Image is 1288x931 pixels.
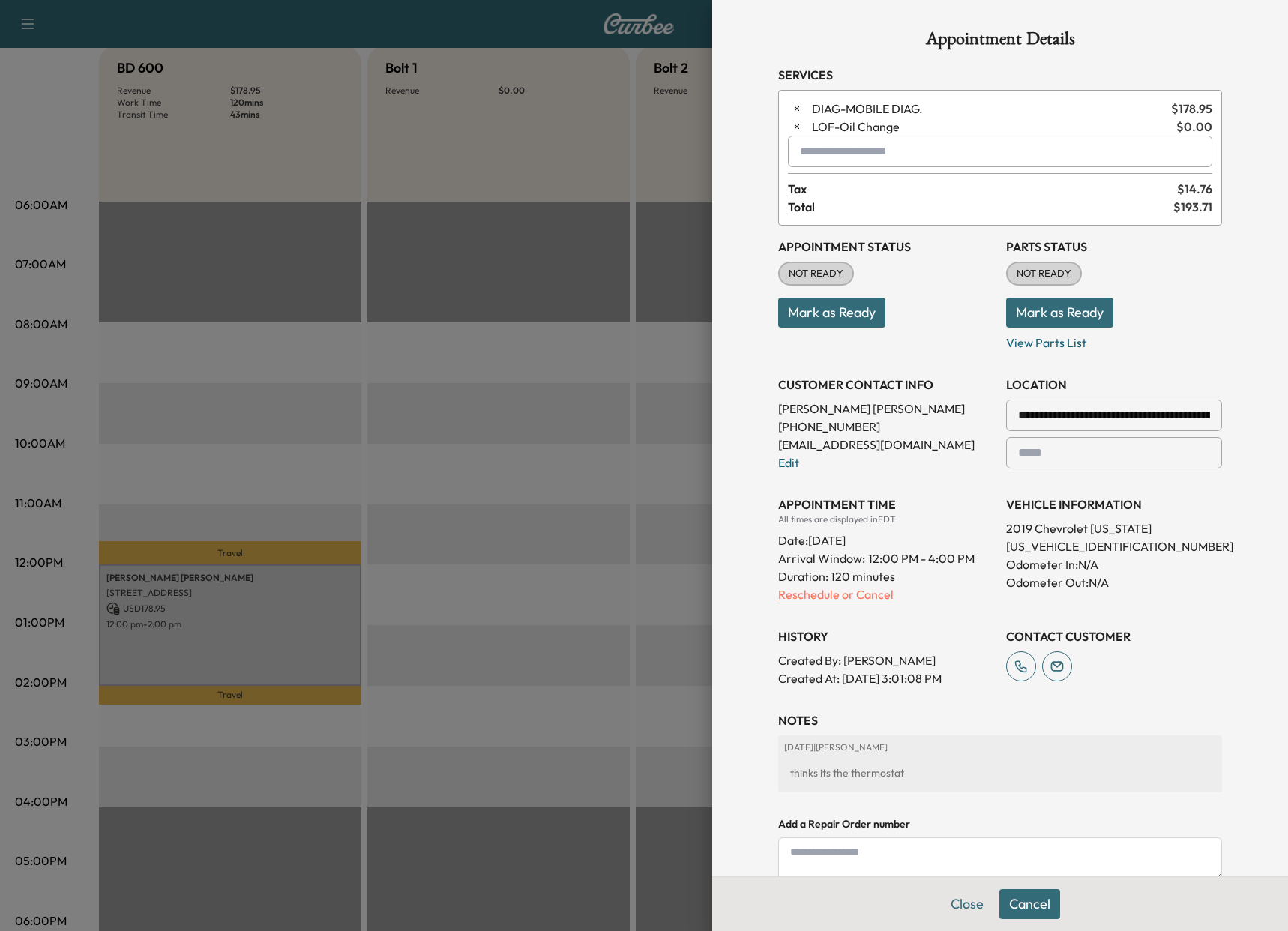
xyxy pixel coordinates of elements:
h3: Appointment Status [778,238,994,256]
span: $ 0.00 [1176,118,1212,136]
span: 12:00 PM - 4:00 PM [868,549,975,567]
p: Created By : [PERSON_NAME] [778,651,994,669]
h3: LOCATION [1006,376,1222,394]
p: [EMAIL_ADDRESS][DOMAIN_NAME] [778,436,994,454]
h3: APPOINTMENT TIME [778,495,994,513]
h3: History [778,627,994,645]
p: Odometer In: N/A [1006,555,1222,573]
span: Total [788,198,1173,216]
span: $ 193.71 [1173,198,1212,216]
div: thinks its the thermostat [784,759,1216,786]
span: $ 14.76 [1177,180,1212,198]
p: [DATE] | [PERSON_NAME] [784,741,1216,753]
p: [PHONE_NUMBER] [778,418,994,436]
p: Created At : [DATE] 3:01:08 PM [778,669,994,687]
p: Arrival Window: [778,549,994,567]
h3: VEHICLE INFORMATION [1006,495,1222,513]
p: Reschedule or Cancel [778,585,994,603]
button: Mark as Ready [778,298,885,328]
h3: Parts Status [1006,238,1222,256]
button: Close [941,889,993,919]
div: All times are displayed in EDT [778,513,994,525]
h3: CONTACT CUSTOMER [1006,627,1222,645]
h3: NOTES [778,711,1222,729]
span: MOBILE DIAG. [812,100,1165,118]
span: $ 178.95 [1171,100,1212,118]
span: Tax [788,180,1177,198]
span: NOT READY [780,266,852,281]
div: Date: [DATE] [778,525,994,549]
h3: CUSTOMER CONTACT INFO [778,376,994,394]
h4: Add a Repair Order number [778,816,1222,831]
h3: Services [778,66,1222,84]
button: Cancel [999,889,1060,919]
span: NOT READY [1008,266,1080,281]
p: Duration: 120 minutes [778,567,994,585]
p: Odometer Out: N/A [1006,573,1222,591]
p: [US_VEHICLE_IDENTIFICATION_NUMBER] [1006,537,1222,555]
span: Oil Change [812,118,1170,136]
a: Edit [778,455,799,470]
p: [PERSON_NAME] [PERSON_NAME] [778,400,994,418]
p: 2019 Chevrolet [US_STATE] [1006,519,1222,537]
h1: Appointment Details [778,30,1222,54]
button: Mark as Ready [1006,298,1113,328]
p: View Parts List [1006,328,1222,352]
